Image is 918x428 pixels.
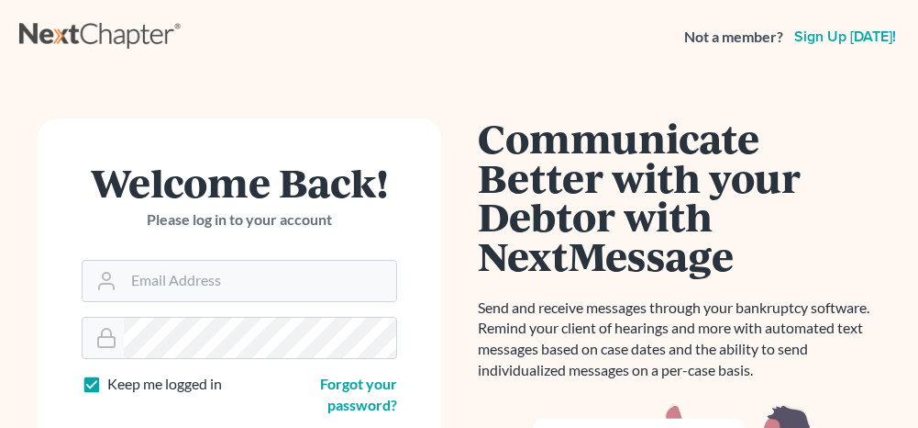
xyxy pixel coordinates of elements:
[82,209,397,231] p: Please log in to your account
[107,374,222,395] label: Keep me logged in
[478,298,881,381] p: Send and receive messages through your bankruptcy software. Remind your client of hearings and mo...
[478,118,881,276] h1: Communicate Better with your Debtor with NextMessage
[320,375,397,413] a: Forgot your password?
[684,27,783,48] strong: Not a member?
[791,29,900,44] a: Sign up [DATE]!
[82,163,397,202] h1: Welcome Back!
[124,261,396,301] input: Email Address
